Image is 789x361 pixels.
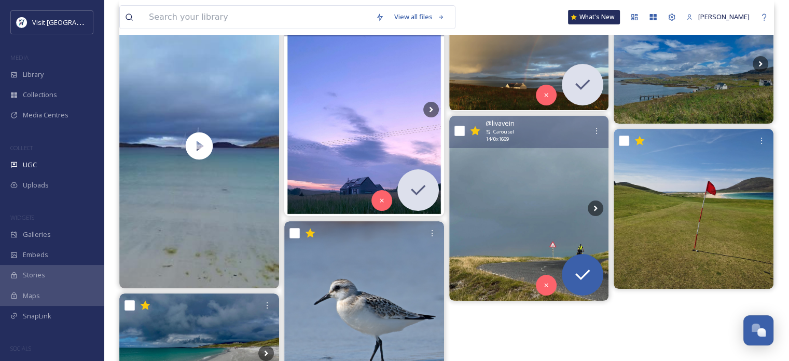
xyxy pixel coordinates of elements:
span: Visit [GEOGRAPHIC_DATA] [32,17,113,27]
img: Rain clouds and rainbows. #rainclouds #rainbow #eoligarry #barra #isleofbarra #outerhebrides #sco... [449,4,609,110]
span: [PERSON_NAME] [698,12,750,21]
span: 1440 x 1669 [486,136,509,143]
span: MEDIA [10,54,29,61]
span: Library [23,70,44,79]
img: Eriskay. #eriskay #outerhebrides #scotland [614,4,773,124]
span: Maps [23,291,40,301]
a: What's New [568,10,620,24]
a: View all files [389,7,450,27]
img: Who wouldn't want to play golf here?! isleofharrisgolfclub #hebrides #scotland #outerhebrides #sc... [614,129,773,289]
span: SnapLink [23,311,51,321]
img: thumbnail [119,4,279,288]
span: SOCIALS [10,344,31,352]
button: Open Chat [743,315,773,345]
span: Uploads [23,180,49,190]
img: Cycling Hebridean way. Day 2 & day 3. 4️⃣ Lesson from the Uists & Benbecula: when cycling, wind i... [449,116,609,301]
span: Embeds [23,250,48,260]
span: Stories [23,270,45,280]
span: Carousel [493,128,514,136]
span: WIDGETS [10,213,34,221]
span: Galleries [23,230,51,239]
span: COLLECT [10,144,33,152]
span: Collections [23,90,57,100]
img: Dusk at Coll, Isle of Lewis. #paintedskys #bluehour #summerevenings #isleoflewis #outerhebrides #... [284,4,444,216]
span: @ livavein [486,118,515,128]
span: UGC [23,160,37,170]
input: Search your library [144,6,370,29]
a: [PERSON_NAME] [681,7,755,27]
img: Untitled%20design%20%2897%29.png [17,17,27,28]
span: Media Centres [23,110,68,120]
